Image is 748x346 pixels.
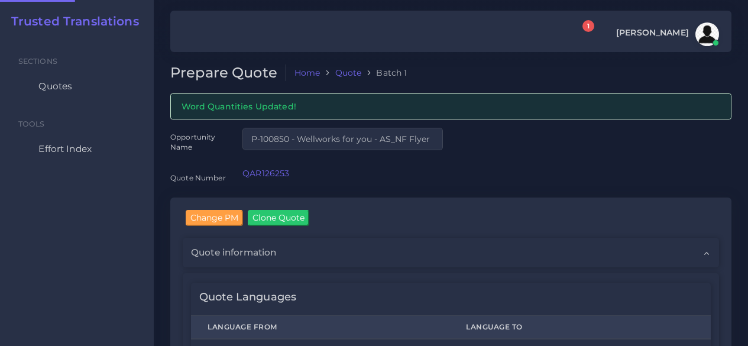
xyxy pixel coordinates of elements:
th: Language From [191,316,449,339]
div: Quote information [183,238,719,267]
span: Tools [18,119,45,128]
h2: Prepare Quote [170,64,286,82]
span: [PERSON_NAME] [616,28,689,37]
span: Quotes [38,80,72,93]
a: [PERSON_NAME]avatar [610,22,723,46]
input: Change PM [186,210,243,225]
img: avatar [695,22,719,46]
label: Quote Number [170,173,226,183]
a: 1 [572,27,592,43]
a: Quote [335,67,362,79]
th: Language To [449,316,711,339]
span: Quote information [191,246,276,259]
span: 1 [582,20,594,32]
li: Batch 1 [361,67,407,79]
a: Quotes [9,74,145,99]
span: Effort Index [38,143,92,156]
h4: Quote Languages [199,291,296,304]
span: Sections [18,57,57,66]
div: Word Quantities Updated! [170,93,731,119]
a: Trusted Translations [3,14,139,28]
label: Opportunity Name [170,132,226,153]
a: Home [294,67,320,79]
a: Effort Index [9,137,145,161]
input: Clone Quote [248,210,309,225]
a: QAR126253 [242,168,289,179]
